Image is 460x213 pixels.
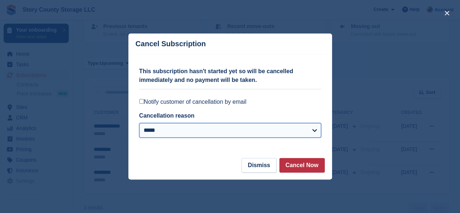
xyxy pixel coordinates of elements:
[441,7,453,19] button: close
[139,113,195,119] label: Cancellation reason
[241,158,276,173] button: Dismiss
[139,67,321,84] p: This subscription hasn't started yet so will be cancelled immediately and no payment will be taken.
[139,98,321,106] label: Notify customer of cancellation by email
[136,40,206,48] p: Cancel Subscription
[139,99,144,104] input: Notify customer of cancellation by email
[279,158,325,173] button: Cancel Now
